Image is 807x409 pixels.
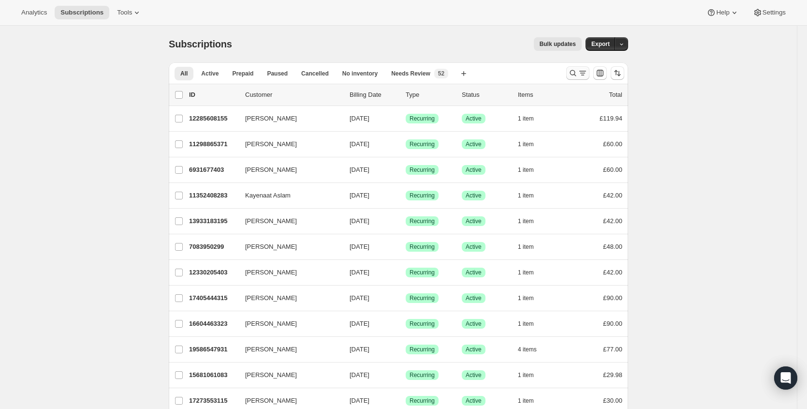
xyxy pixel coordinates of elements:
[350,320,369,327] span: [DATE]
[245,90,342,100] p: Customer
[410,115,435,122] span: Recurring
[518,346,537,353] span: 4 items
[117,9,132,16] span: Tools
[301,70,329,77] span: Cancelled
[518,217,534,225] span: 1 item
[350,166,369,173] span: [DATE]
[603,166,622,173] span: £60.00
[239,290,336,306] button: [PERSON_NAME]
[466,115,482,122] span: Active
[518,320,534,328] span: 1 item
[466,346,482,353] span: Active
[603,320,622,327] span: £90.00
[410,346,435,353] span: Recurring
[21,9,47,16] span: Analytics
[518,137,544,151] button: 1 item
[350,115,369,122] span: [DATE]
[189,139,237,149] p: 11298865371
[466,294,482,302] span: Active
[540,40,576,48] span: Bulk updates
[245,268,297,277] span: [PERSON_NAME]
[239,316,336,332] button: [PERSON_NAME]
[189,165,237,175] p: 6931677403
[111,6,147,19] button: Tools
[466,166,482,174] span: Active
[189,90,622,100] div: IDCustomerBilling DateTypeStatusItemsTotal
[518,394,544,408] button: 1 item
[189,214,622,228] div: 13933183195[PERSON_NAME][DATE]SuccessRecurringSuccessActive1 item£42.00
[518,192,534,199] span: 1 item
[245,370,297,380] span: [PERSON_NAME]
[245,216,297,226] span: [PERSON_NAME]
[189,293,237,303] p: 17405444315
[350,346,369,353] span: [DATE]
[189,345,237,354] p: 19586547931
[245,242,297,252] span: [PERSON_NAME]
[410,192,435,199] span: Recurring
[456,67,471,80] button: Create new view
[600,115,622,122] span: £119.94
[350,192,369,199] span: [DATE]
[774,366,797,390] div: Open Intercom Messenger
[189,189,622,202] div: 11352408283Kayenaat Aslam[DATE]SuccessRecurringSuccessActive1 item£42.00
[518,163,544,177] button: 1 item
[245,165,297,175] span: [PERSON_NAME]
[518,368,544,382] button: 1 item
[189,266,622,279] div: 12330205403[PERSON_NAME][DATE]SuccessRecurringSuccessActive1 item£42.00
[609,90,622,100] p: Total
[189,191,237,200] p: 11352408283
[342,70,378,77] span: No inventory
[350,397,369,404] span: [DATE]
[245,139,297,149] span: [PERSON_NAME]
[466,217,482,225] span: Active
[518,269,534,276] span: 1 item
[566,66,589,80] button: Search and filter results
[603,294,622,302] span: £90.00
[466,140,482,148] span: Active
[518,90,566,100] div: Items
[189,268,237,277] p: 12330205403
[518,140,534,148] span: 1 item
[267,70,288,77] span: Paused
[180,70,188,77] span: All
[350,243,369,250] span: [DATE]
[55,6,109,19] button: Subscriptions
[350,371,369,379] span: [DATE]
[410,217,435,225] span: Recurring
[466,243,482,251] span: Active
[239,136,336,152] button: [PERSON_NAME]
[239,367,336,383] button: [PERSON_NAME]
[611,66,624,80] button: Sort the results
[603,371,622,379] span: £29.98
[189,112,622,125] div: 12285608155[PERSON_NAME][DATE]SuccessRecurringSuccessActive1 item£119.94
[410,371,435,379] span: Recurring
[518,291,544,305] button: 1 item
[518,112,544,125] button: 1 item
[239,188,336,203] button: Kayenaat Aslam
[603,243,622,250] span: £48.00
[410,166,435,174] span: Recurring
[239,111,336,126] button: [PERSON_NAME]
[189,368,622,382] div: 15681061083[PERSON_NAME][DATE]SuccessRecurringSuccessActive1 item£29.98
[518,371,534,379] span: 1 item
[189,137,622,151] div: 11298865371[PERSON_NAME][DATE]SuccessRecurringSuccessActive1 item£60.00
[593,66,607,80] button: Customize table column order and visibility
[189,319,237,329] p: 16604463323
[189,90,237,100] p: ID
[350,90,398,100] p: Billing Date
[603,346,622,353] span: £77.00
[189,163,622,177] div: 6931677403[PERSON_NAME][DATE]SuccessRecurringSuccessActive1 item£60.00
[410,397,435,405] span: Recurring
[189,317,622,331] div: 16604463323[PERSON_NAME][DATE]SuccessRecurringSuccessActive1 item£90.00
[518,317,544,331] button: 1 item
[518,243,534,251] span: 1 item
[518,266,544,279] button: 1 item
[763,9,786,16] span: Settings
[466,192,482,199] span: Active
[189,394,622,408] div: 17273553115[PERSON_NAME][DATE]SuccessRecurringSuccessActive1 item£30.00
[410,320,435,328] span: Recurring
[591,40,610,48] span: Export
[462,90,510,100] p: Status
[410,269,435,276] span: Recurring
[169,39,232,49] span: Subscriptions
